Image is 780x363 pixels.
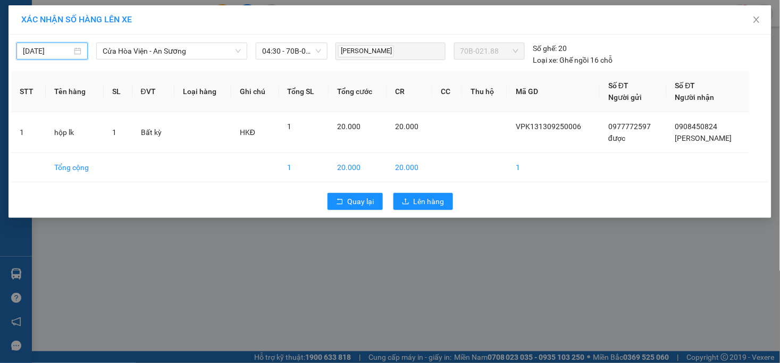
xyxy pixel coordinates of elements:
[174,71,231,112] th: Loại hàng
[608,134,625,142] span: được
[240,128,255,137] span: HKĐ
[348,196,374,207] span: Quay lại
[235,48,241,54] span: down
[11,71,46,112] th: STT
[608,122,651,131] span: 0977772597
[675,122,718,131] span: 0908450824
[402,198,409,206] span: upload
[21,14,132,24] span: XÁC NHẬN SỐ HÀNG LÊN XE
[387,153,432,182] td: 20.000
[675,81,695,90] span: Số ĐT
[3,77,65,83] span: In ngày:
[329,153,387,182] td: 20.000
[742,5,771,35] button: Close
[462,71,507,112] th: Thu hộ
[53,67,115,75] span: VPK131309250006
[84,47,130,54] span: Hotline: 19001152
[675,93,715,102] span: Người nhận
[231,71,279,112] th: Ghi chú
[507,153,600,182] td: 1
[432,71,462,112] th: CC
[338,45,394,57] span: [PERSON_NAME]
[414,196,444,207] span: Lên hàng
[533,54,613,66] div: Ghế ngồi 16 chỗ
[328,193,383,210] button: rollbackQuay lại
[608,93,642,102] span: Người gửi
[533,54,558,66] span: Loại xe:
[23,77,65,83] span: 16:42:05 [DATE]
[288,122,292,131] span: 1
[279,153,329,182] td: 1
[608,81,628,90] span: Số ĐT
[460,43,518,59] span: 70B-021.88
[336,198,343,206] span: rollback
[29,57,130,66] span: -----------------------------------------
[11,112,46,153] td: 1
[752,15,761,24] span: close
[533,43,557,54] span: Số ghế:
[675,134,732,142] span: [PERSON_NAME]
[84,32,146,45] span: 01 Võ Văn Truyện, KP.1, Phường 2
[84,6,146,15] strong: ĐỒNG PHƯỚC
[84,17,143,30] span: Bến xe [GEOGRAPHIC_DATA]
[23,45,72,57] input: 13/09/2025
[396,122,419,131] span: 20.000
[387,71,432,112] th: CR
[329,71,387,112] th: Tổng cước
[337,122,360,131] span: 20.000
[533,43,567,54] div: 20
[4,6,51,53] img: logo
[507,71,600,112] th: Mã GD
[516,122,581,131] span: VPK131309250006
[279,71,329,112] th: Tổng SL
[103,43,241,59] span: Cửa Hòa Viện - An Sương
[3,69,115,75] span: [PERSON_NAME]:
[393,193,453,210] button: uploadLên hàng
[262,43,321,59] span: 04:30 - 70B-021.88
